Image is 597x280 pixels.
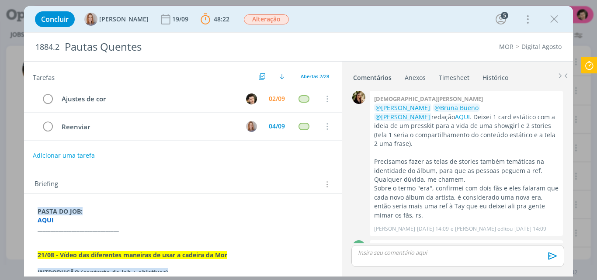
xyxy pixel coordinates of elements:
button: V [245,92,258,105]
img: A [84,13,97,26]
span: e [PERSON_NAME] editou [451,225,513,233]
img: V [246,93,257,104]
strong: PASTA DO JOB: [38,207,83,215]
img: arrow-down.svg [279,74,285,79]
button: Alteração [243,14,289,25]
p: redação . Deixei 1 card estático com a ideia de um presskit para a vida de uma showgirl e 2 stori... [374,104,559,148]
span: [DATE] 14:09 [417,225,449,233]
div: Pautas Quentes [61,36,339,58]
p: Sobre o termo "era", confirmei com dois fãs e eles falaram que cada novo álbum da artista, é cons... [374,184,559,220]
div: Reenviar [58,121,238,132]
span: Concluir [41,16,69,23]
a: AQUI [38,216,54,224]
p: Precisamos fazer as telas de stories também temáticas na identidade do álbum, para que as pessoas... [374,157,559,184]
button: Concluir [35,11,75,27]
img: C [352,91,365,104]
button: 5 [494,12,508,26]
div: 19/09 [172,16,190,22]
div: 5 [501,12,508,19]
strong: _______________________________ [38,225,119,233]
span: Briefing [35,179,58,190]
span: Alteração [244,14,289,24]
span: [PERSON_NAME] [99,16,149,22]
div: M [352,240,365,253]
span: Tarefas [33,71,55,82]
button: 48:22 [198,12,232,26]
span: @Bruna Bueno [434,104,479,112]
a: MOR [499,42,514,51]
a: Digital Agosto [521,42,562,51]
button: A[PERSON_NAME] [84,13,149,26]
button: A [245,120,258,133]
span: 1884.2 [35,42,59,52]
strong: 21/08 - Vídeo das diferentes maneiras de usar a cadeira da Mor [38,251,227,259]
button: Adicionar uma tarefa [32,148,95,163]
div: 02/09 [269,96,285,102]
span: @[PERSON_NAME] [375,113,430,121]
b: [DEMOGRAPHIC_DATA][PERSON_NAME] [374,95,483,103]
span: 48:22 [214,15,229,23]
span: Abertas 2/28 [301,73,329,80]
div: dialog [24,6,573,277]
div: Ajustes de cor [58,93,238,104]
div: Anexos [405,73,426,82]
img: A [246,121,257,132]
a: Comentários [353,69,392,82]
strong: INTRODUÇÃO (contexto do job + objetivos) [38,268,168,277]
div: 04/09 [269,123,285,129]
span: @[PERSON_NAME] [375,104,430,112]
a: Timesheet [438,69,470,82]
span: [DATE] 14:09 [514,225,546,233]
a: Histórico [482,69,509,82]
a: AQUI [455,113,470,121]
p: [PERSON_NAME] [374,225,415,233]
